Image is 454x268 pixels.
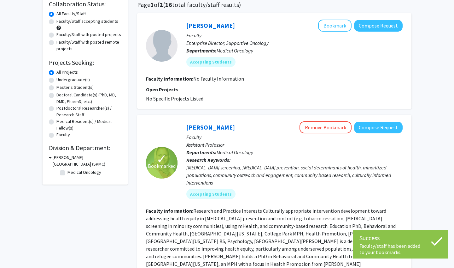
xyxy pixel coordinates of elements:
span: ✓ [156,156,167,162]
label: All Projects [56,69,78,76]
b: Research Keywords: [186,157,231,163]
label: Faculty/Staff with posted projects [56,31,121,38]
div: Faculty/staff has been added to your bookmarks. [359,243,441,255]
h2: Division & Department: [49,144,121,152]
label: All Faculty/Staff [56,10,86,17]
b: Faculty Information: [146,208,193,214]
label: Master's Student(s) [56,84,94,91]
b: Faculty Information: [146,76,193,82]
p: Enterprise Director, Supportive Oncology [186,39,403,47]
iframe: Chat [5,240,27,263]
span: No Faculty Information [193,76,244,82]
button: Compose Request to Brooke Worster [354,20,403,32]
span: Medical Oncology [217,149,253,155]
p: Faculty [186,133,403,141]
h3: [PERSON_NAME][GEOGRAPHIC_DATA] (SKMC) [53,154,121,167]
label: Faculty/Staff with posted remote projects [56,39,121,52]
label: Doctoral Candidate(s) (PhD, MD, DMD, PharmD, etc.) [56,92,121,105]
h2: Projects Seeking: [49,59,121,66]
button: Compose Request to Munjireen Sifat [354,122,403,133]
span: No Specific Projects Listed [146,95,203,102]
h1: Page of ( total faculty/staff results) [137,1,411,9]
p: Faculty [186,32,403,39]
mat-chip: Accepting Students [186,189,236,199]
span: 2 [160,1,163,9]
span: Bookmarked [148,162,176,170]
a: [PERSON_NAME] [186,123,235,131]
label: Postdoctoral Researcher(s) / Research Staff [56,105,121,118]
b: Departments: [186,47,217,54]
mat-chip: Accepting Students [186,57,236,67]
p: Open Projects [146,86,403,93]
div: Success [359,233,441,243]
div: [MEDICAL_DATA] screening, [MEDICAL_DATA] prevention, social determinants of health, minoritized p... [186,164,403,186]
label: Faculty/Staff accepting students [56,18,118,25]
label: Undergraduate(s) [56,76,90,83]
a: [PERSON_NAME] [186,21,235,29]
button: Add Brooke Worster to Bookmarks [318,20,352,32]
button: Remove Bookmark [300,121,352,133]
b: Departments: [186,149,217,155]
span: 16 [165,1,172,9]
span: 1 [150,1,154,9]
h2: Collaboration Status: [49,0,121,8]
label: Faculty [56,131,70,138]
span: Medical Oncology [217,47,253,54]
p: Assistant Professor [186,141,403,149]
label: Medical Oncology [67,169,101,176]
label: Medical Resident(s) / Medical Fellow(s) [56,118,121,131]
